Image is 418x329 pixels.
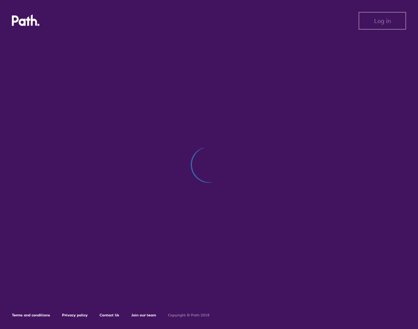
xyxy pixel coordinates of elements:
[131,313,156,318] a: Join our team
[62,313,88,318] a: Privacy policy
[12,313,50,318] a: Terms and conditions
[359,12,406,30] button: Log in
[374,17,391,24] span: Log in
[100,313,119,318] a: Contact Us
[168,313,210,318] h6: Copyright © Path 2018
